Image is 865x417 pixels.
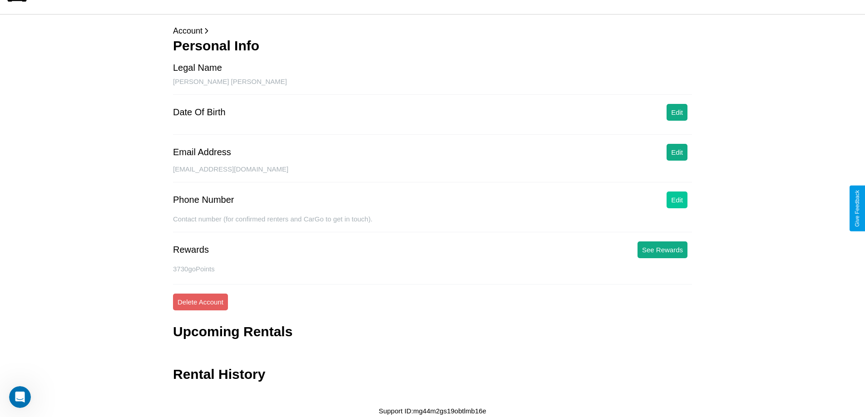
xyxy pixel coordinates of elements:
[667,144,687,161] button: Edit
[173,147,231,157] div: Email Address
[667,191,687,208] button: Edit
[667,104,687,121] button: Edit
[173,215,692,232] div: Contact number (for confirmed renters and CarGo to get in touch).
[173,107,226,118] div: Date Of Birth
[173,63,222,73] div: Legal Name
[173,38,692,54] h3: Personal Info
[9,386,31,408] iframe: Intercom live chat
[638,241,687,258] button: See Rewards
[854,190,860,227] div: Give Feedback
[173,294,228,310] button: Delete Account
[173,165,692,182] div: [EMAIL_ADDRESS][DOMAIN_NAME]
[379,405,486,417] p: Support ID: mg44m2gs19obtlmb16e
[173,78,692,95] div: [PERSON_NAME] [PERSON_NAME]
[173,367,265,382] h3: Rental History
[173,324,292,339] h3: Upcoming Rentals
[173,263,692,275] p: 3730 goPoints
[173,195,234,205] div: Phone Number
[173,245,209,255] div: Rewards
[173,24,692,38] p: Account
